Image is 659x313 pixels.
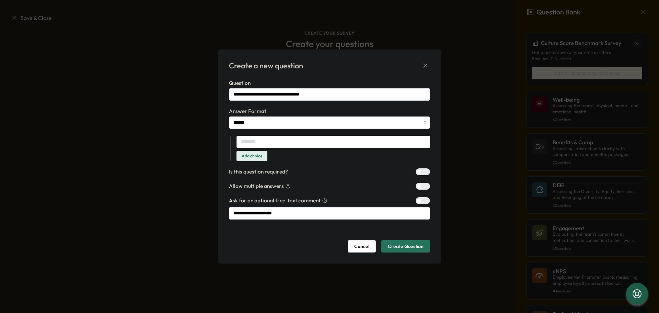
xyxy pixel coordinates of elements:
span: Allow multiple answers [229,182,284,190]
div: Create a new question [229,60,303,71]
span: Create Question [388,241,424,252]
span: Cancel [354,241,369,252]
button: Create Question [381,240,430,253]
span: Add choice [242,151,262,161]
span: Ask for an optional free-text comment [229,197,321,204]
label: Answer Format [229,108,430,115]
button: Add choice [236,151,267,161]
label: Question [229,79,430,87]
label: Is this question required? [229,168,288,176]
button: Cancel [348,240,376,253]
